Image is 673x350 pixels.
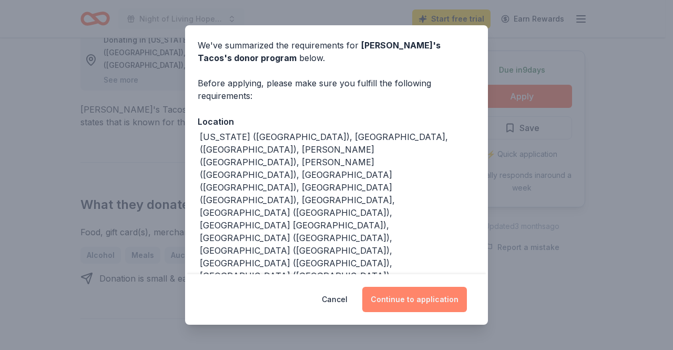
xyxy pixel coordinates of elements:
[198,77,475,102] div: Before applying, please make sure you fulfill the following requirements:
[198,115,475,128] div: Location
[198,39,475,64] div: We've summarized the requirements for below.
[322,287,348,312] button: Cancel
[362,287,467,312] button: Continue to application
